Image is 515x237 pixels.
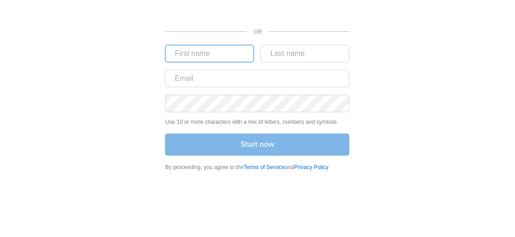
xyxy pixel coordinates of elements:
input: Last name [260,45,349,62]
a: Privacy Policy [294,164,329,170]
input: Email [165,70,349,87]
div: By proceeding, you agree to the and [165,163,349,171]
p: Use 10 or more characters with a mix of letters, numbers and symbols. [165,118,349,126]
input: First name [165,45,254,62]
p: OR [254,28,258,36]
a: Terms of Service [244,164,285,170]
